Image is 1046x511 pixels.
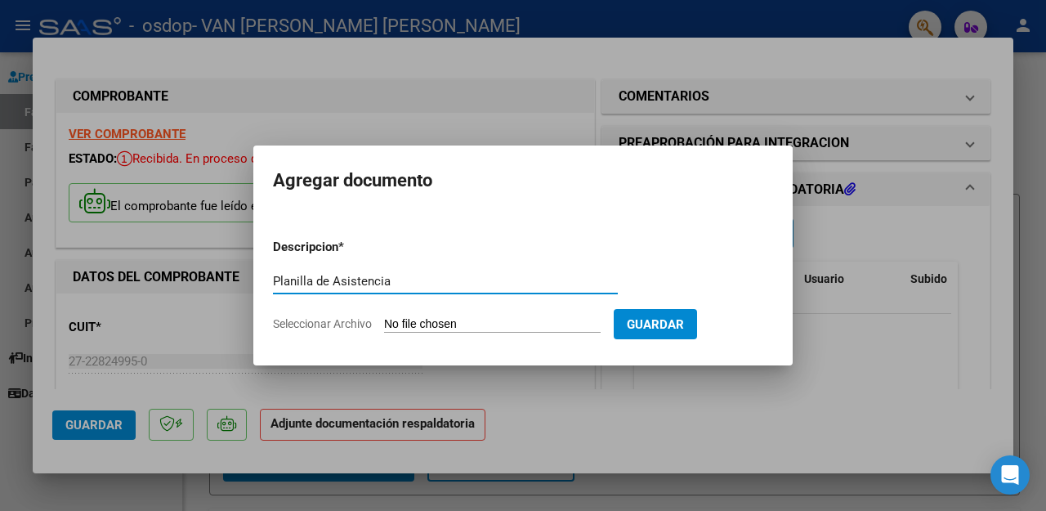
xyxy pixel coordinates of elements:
[627,317,684,332] span: Guardar
[614,309,697,339] button: Guardar
[990,455,1030,495] div: Open Intercom Messenger
[273,165,773,196] h2: Agregar documento
[273,317,372,330] span: Seleccionar Archivo
[273,238,423,257] p: Descripcion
